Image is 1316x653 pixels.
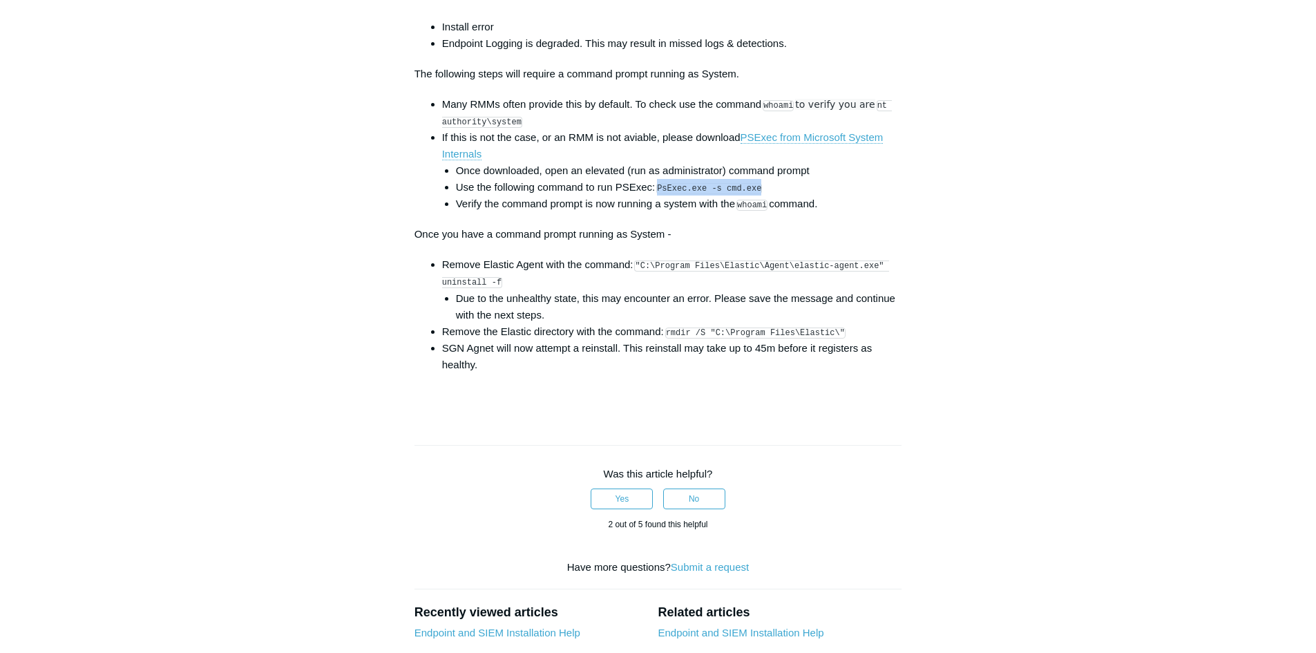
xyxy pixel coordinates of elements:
li: Endpoint Logging is degraded. This may result in missed logs & detections. [442,35,902,52]
li: Remove the Elastic directory with the command: [442,323,902,340]
li: Verify the command prompt is now running a system with the command. [456,196,902,212]
code: "C:\Program Files\Elastic\Agent\elastic-agent.exe" uninstall -f [442,261,889,288]
h2: Recently viewed articles [414,603,645,622]
li: Many RMMs often provide this by default. To check use the command [442,96,902,129]
div: Have more questions? [414,560,902,576]
a: Endpoint and SIEM Installation Help [414,627,580,638]
li: Install error [442,19,902,35]
li: Due to the unhealthy state, this may encounter an error. Please save the message and continue wit... [456,290,902,323]
button: This article was not helpful [663,489,725,509]
li: Remove Elastic Agent with the command: [442,256,902,323]
li: Use the following command to run PSExec: [456,179,902,196]
code: nt authority\system [442,100,893,128]
span: Was this article helpful? [604,468,713,480]
p: The following steps will require a command prompt running as System. [414,66,902,82]
a: Submit a request [671,561,749,573]
code: whoami [736,200,767,211]
code: whoami [763,100,794,111]
p: Once you have a command prompt running as System - [414,226,902,243]
a: PSExec from Microsoft System Internals [442,131,884,160]
button: This article was helpful [591,489,653,509]
code: rmdir /S "C:\Program Files\Elastic\" [665,328,846,339]
li: If this is not the case, or an RMM is not aviable, please download [442,129,902,212]
span: 2 out of 5 found this helpful [608,520,707,529]
li: SGN Agnet will now attempt a reinstall. This reinstall may take up to 45m before it registers as ... [442,340,902,373]
span: to verify you are [795,99,875,110]
h2: Related articles [658,603,902,622]
li: Once downloaded, open an elevated (run as administrator) command prompt [456,162,902,179]
a: Endpoint and SIEM Installation Help [658,627,823,638]
code: PsExec.exe -s cmd.exe [656,183,762,194]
